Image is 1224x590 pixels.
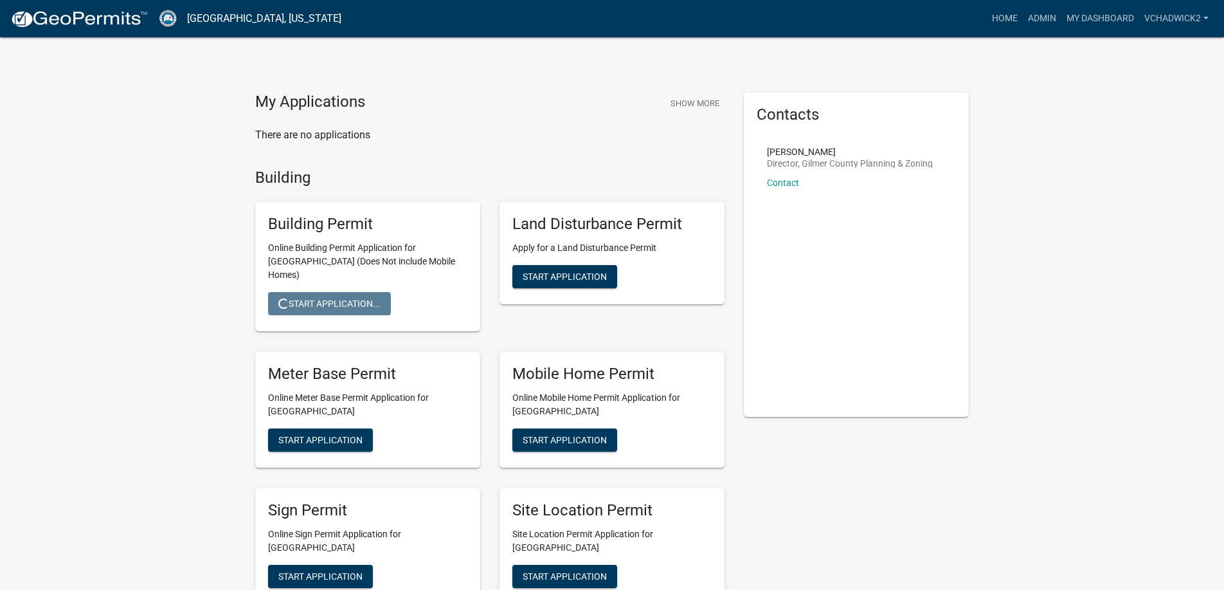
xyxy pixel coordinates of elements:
[767,147,933,156] p: [PERSON_NAME]
[523,434,607,445] span: Start Application
[512,265,617,288] button: Start Application
[268,391,467,418] p: Online Meter Base Permit Application for [GEOGRAPHIC_DATA]
[1061,6,1139,31] a: My Dashboard
[512,565,617,588] button: Start Application
[512,528,712,555] p: Site Location Permit Application for [GEOGRAPHIC_DATA]
[757,106,956,124] h5: Contacts
[512,241,712,255] p: Apply for a Land Disturbance Permit
[278,571,363,581] span: Start Application
[523,571,607,581] span: Start Application
[268,215,467,234] h5: Building Permit
[268,528,467,555] p: Online Sign Permit Application for [GEOGRAPHIC_DATA]
[268,429,373,452] button: Start Application
[278,434,363,445] span: Start Application
[767,178,799,188] a: Contact
[665,93,724,114] button: Show More
[268,241,467,282] p: Online Building Permit Application for [GEOGRAPHIC_DATA] (Does Not include Mobile Homes)
[268,501,467,520] h5: Sign Permit
[512,365,712,383] h5: Mobile Home Permit
[987,6,1023,31] a: Home
[767,159,933,168] p: Director, Gilmer County Planning & Zoning
[158,10,177,27] img: Gilmer County, Georgia
[512,429,617,452] button: Start Application
[255,169,724,187] h4: Building
[255,127,724,143] p: There are no applications
[512,391,712,418] p: Online Mobile Home Permit Application for [GEOGRAPHIC_DATA]
[187,8,341,30] a: [GEOGRAPHIC_DATA], [US_STATE]
[1023,6,1061,31] a: Admin
[255,93,365,112] h4: My Applications
[268,292,391,315] button: Start Application...
[268,365,467,383] h5: Meter Base Permit
[1139,6,1214,31] a: VChadwick2
[512,501,712,520] h5: Site Location Permit
[268,565,373,588] button: Start Application
[512,215,712,234] h5: Land Disturbance Permit
[278,299,381,309] span: Start Application...
[523,272,607,282] span: Start Application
